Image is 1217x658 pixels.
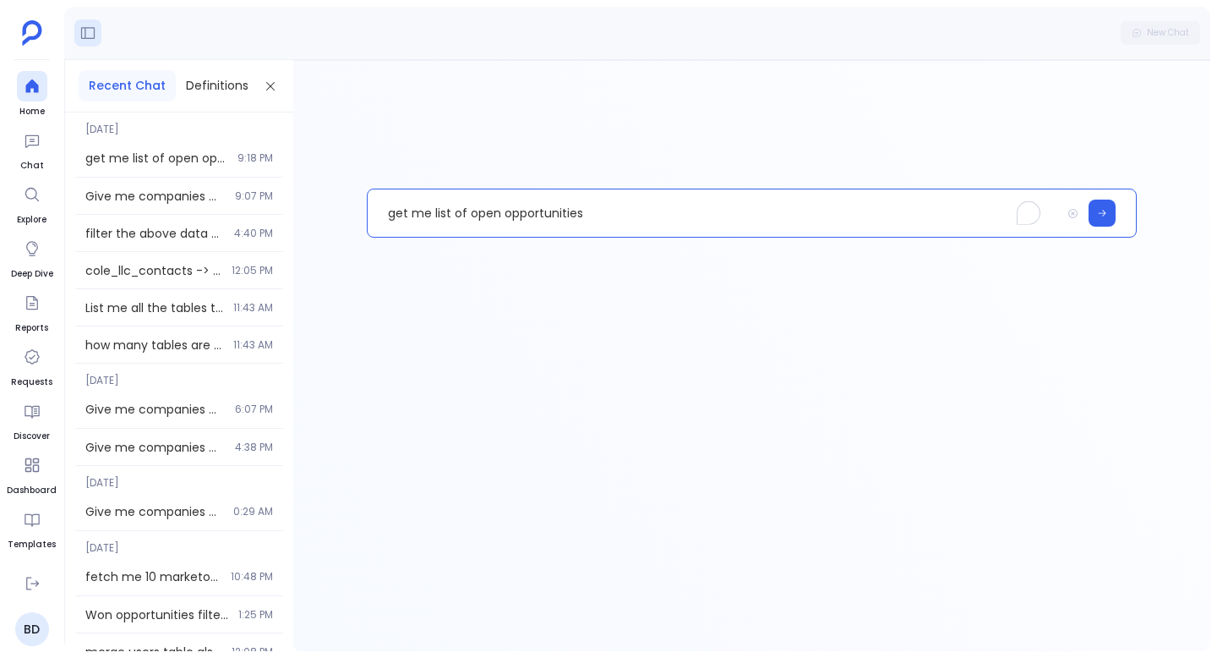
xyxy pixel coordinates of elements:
[7,484,57,497] span: Dashboard
[237,151,273,165] span: 9:18 PM
[85,262,221,279] span: cole_llc_contacts -> add column Contact full name
[17,159,47,173] span: Chat
[85,606,228,623] span: Won opportunities filtered by Opportunity Close Date in last 3 years
[79,70,176,101] button: Recent Chat
[17,71,47,118] a: Home
[234,227,273,240] span: 4:40 PM
[85,439,225,456] span: Give me companies with ARR > 10k
[231,570,273,584] span: 10:48 PM
[176,70,259,101] button: Definitions
[15,612,49,646] a: BD
[17,105,47,118] span: Home
[11,376,52,389] span: Requests
[368,191,1061,235] p: To enrich screen reader interactions, please activate Accessibility in Grammarly extension settings
[17,179,47,227] a: Explore
[11,267,53,281] span: Deep Dive
[75,364,283,387] span: [DATE]
[233,301,273,315] span: 11:43 AM
[85,299,223,316] span: List me all the tables that are disabled?
[22,20,42,46] img: petavue logo
[75,466,283,490] span: [DATE]
[14,430,50,443] span: Discover
[11,342,52,389] a: Requests
[8,504,56,551] a: Templates
[85,568,221,585] span: fetch me 10 marketo leads
[15,288,48,335] a: Reports
[235,403,273,416] span: 6:07 PM
[233,505,273,518] span: 0:29 AM
[17,213,47,227] span: Explore
[85,225,224,242] span: filter the above data where companies arr > 100l
[85,188,225,205] span: Give me companies with ARR > 10k
[17,125,47,173] a: Chat
[235,189,273,203] span: 9:07 PM
[8,538,56,551] span: Templates
[238,608,273,622] span: 1:25 PM
[75,531,283,555] span: [DATE]
[14,396,50,443] a: Discover
[5,558,59,606] a: PetaReports
[15,321,48,335] span: Reports
[233,338,273,352] span: 11:43 AM
[85,401,225,418] span: Give me companies with ARR > 10k
[235,441,273,454] span: 4:38 PM
[75,112,283,136] span: [DATE]
[232,264,273,277] span: 12:05 PM
[7,450,57,497] a: Dashboard
[11,233,53,281] a: Deep Dive
[85,150,227,167] span: get me list of open opportunities
[85,503,223,520] span: Give me companies with ARR > 10k
[85,337,223,354] span: how many tables are disabled?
